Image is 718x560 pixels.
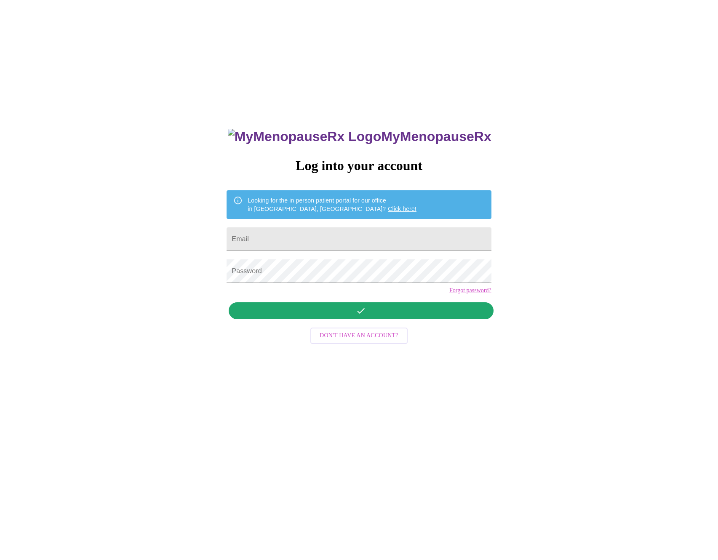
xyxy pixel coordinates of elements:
img: MyMenopauseRx Logo [228,129,381,144]
a: Forgot password? [449,287,491,294]
a: Click here! [388,205,416,212]
span: Don't have an account? [320,331,398,341]
h3: Log into your account [227,158,491,173]
a: Don't have an account? [308,331,410,339]
button: Don't have an account? [310,328,408,344]
div: Looking for the in person patient portal for our office in [GEOGRAPHIC_DATA], [GEOGRAPHIC_DATA]? [248,193,416,216]
h3: MyMenopauseRx [228,129,491,144]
